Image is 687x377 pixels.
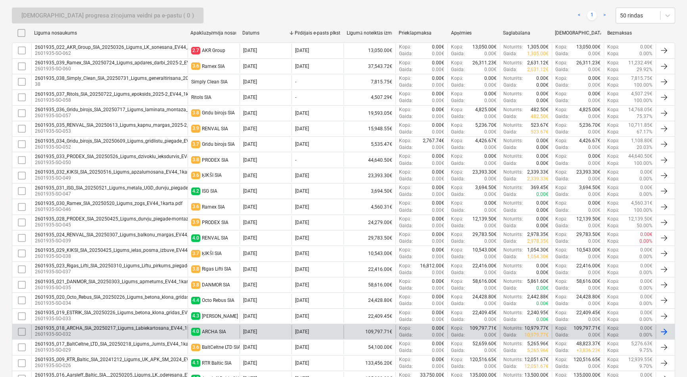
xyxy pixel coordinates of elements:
[451,66,465,73] p: Gaida :
[399,66,413,73] p: Gaida :
[343,294,395,307] div: 24,428.80€
[555,160,569,167] p: Gaida :
[343,75,395,89] div: 7,815.75€
[451,169,463,176] p: Kopā :
[399,137,411,144] p: Kopā :
[588,66,601,73] p: 0.00€
[399,30,444,36] div: Priekšapmaksa
[484,50,497,57] p: 0.00€
[343,91,395,104] div: 4,507.29€
[637,113,652,120] p: 75.37%
[484,82,497,89] p: 0.00€
[555,50,569,57] p: Gaida :
[399,106,411,113] p: Kopā :
[607,122,619,129] p: Kopā :
[607,106,619,113] p: Kopā :
[432,91,444,97] p: 0.00€
[202,157,228,163] div: PRODEX SIA
[503,200,523,207] p: Noturēts :
[451,113,465,120] p: Gaida :
[343,325,395,338] div: 109,797.71€
[607,75,619,82] p: Kopā :
[628,122,652,129] p: 10,711.85€
[35,122,225,128] div: 2601935_035_RENVAL_SIA_20250613_Ligums_kapnu_margas_2025-2_EV44_1karta.pdf
[639,50,652,57] p: 0.00%
[451,200,463,207] p: Kopā :
[607,144,619,151] p: Kopā :
[343,122,395,135] div: 15,948.55€
[503,60,523,66] p: Noturēts :
[503,113,517,120] p: Gaida :
[475,137,497,144] p: 4,426.67€
[503,129,517,135] p: Gaida :
[503,169,523,176] p: Noturēts :
[202,110,235,116] div: Grīdu birojs SIA
[527,50,549,57] p: 1,305.00€
[555,176,569,182] p: Gaida :
[527,44,549,50] p: 1,305.00€
[536,144,549,151] p: 0.00€
[432,44,444,50] p: 0.00€
[555,97,569,104] p: Gaida :
[579,184,601,191] p: 3,694.50€
[600,11,609,20] a: Next page
[451,153,463,160] p: Kopā :
[588,153,601,160] p: 0.00€
[35,81,236,88] p: 38
[634,97,652,104] p: 100.00%
[191,125,200,132] span: 3.9
[527,66,549,73] p: 2,631.12€
[399,97,413,104] p: Gaida :
[555,106,567,113] p: Kopā :
[484,176,497,182] p: 0.00€
[343,169,395,182] div: 23,393.30€
[531,113,549,120] p: 482.50€
[295,157,296,163] div: -
[451,75,463,82] p: Kopā :
[475,184,497,191] p: 3,694.50€
[343,184,395,198] div: 3,694.50€
[607,176,619,182] p: Kopā :
[555,122,567,129] p: Kopā :
[503,122,523,129] p: Noturēts :
[35,91,205,97] div: 2601935_037_Ritols_SIA_20250722_Ligums_epoksids_2025-2_EV44_1karta.pdf
[555,129,569,135] p: Gaida :
[588,191,601,198] p: 0.00€
[432,184,444,191] p: 0.00€
[536,97,549,104] p: 0.00€
[579,137,601,144] p: 4,426.67€
[432,82,444,89] p: 0.00€
[399,75,411,82] p: Kopā :
[399,169,411,176] p: Kopā :
[399,91,411,97] p: Kopā :
[640,169,652,176] p: 0.00€
[607,30,653,36] div: Bezmaksas
[432,200,444,207] p: 0.00€
[607,97,619,104] p: Kopā :
[432,153,444,160] p: 0.00€
[503,184,523,191] p: Noturēts :
[343,231,395,245] div: 29,783.50€
[35,191,263,197] p: 2601935-SO-047
[451,129,465,135] p: Gaida :
[243,173,257,178] div: [DATE]
[35,112,241,119] p: 2601935-SO-057
[579,122,601,129] p: 5,236.70€
[503,66,517,73] p: Gaida :
[607,60,619,66] p: Kopā :
[399,184,411,191] p: Kopā :
[399,122,411,129] p: Kopā :
[243,64,257,69] div: [DATE]
[531,184,549,191] p: 369.45€
[295,64,309,69] div: [DATE]
[35,175,201,182] p: 2601935-SO-049
[432,97,444,104] p: 0.00€
[503,82,517,89] p: Gaida :
[527,60,549,66] p: 2,631.12€
[555,200,567,207] p: Kopā :
[35,75,236,81] div: 2601935_038_Simply_Clean_SIA_20250731_Ligums_generaltirisana_2025-2_EV44_1karta.pdf
[451,106,463,113] p: Kopā :
[588,50,601,57] p: 0.00€
[191,109,200,117] span: 3.8
[536,91,549,97] p: 0.00€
